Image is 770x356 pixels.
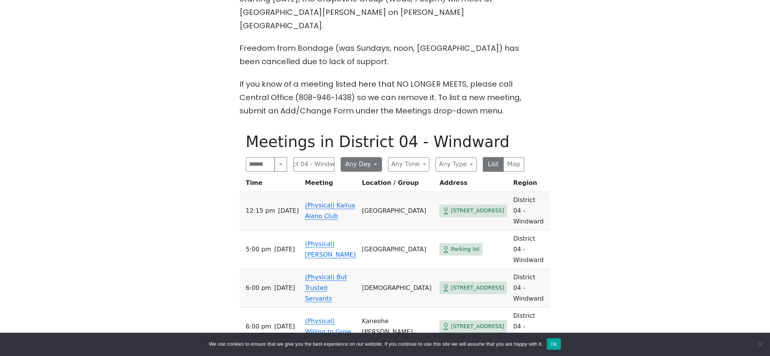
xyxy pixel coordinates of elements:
input: Search [246,157,275,172]
td: Kaneohe [PERSON_NAME] [359,308,436,346]
span: [DATE] [278,206,299,217]
a: (Physical) But Trusted Servants [305,274,347,303]
span: 6:00 PM [246,283,272,294]
p: If you know of a meeting listed here that NO LONGER MEETS, please call Central Office (808-946-14... [240,78,531,118]
button: Search [275,157,287,172]
th: Address [436,178,510,192]
td: [GEOGRAPHIC_DATA] [359,192,436,231]
td: District 04 - Windward [510,192,550,231]
span: [DATE] [274,244,295,255]
span: [DATE] [274,322,295,332]
th: Meeting [302,178,359,192]
td: District 04 - Windward [510,308,550,346]
button: Any Day [341,157,382,172]
td: District 04 - Windward [510,231,550,269]
button: District 04 - Windward [293,157,335,172]
span: Parking lot [451,245,479,254]
p: Freedom from Bondage (was Sundays, noon, [GEOGRAPHIC_DATA]) has been cancelled due to lack of sup... [240,42,531,68]
span: [STREET_ADDRESS] [451,322,504,332]
button: List [483,157,504,172]
a: (Physical) Kailua Alano Club [305,202,356,220]
a: (Physical) Willing to Grow [305,318,352,336]
th: Location / Group [359,178,436,192]
span: No [757,340,764,348]
span: 5:00 PM [246,244,272,255]
button: Map [503,157,524,172]
h1: Meetings in District 04 - Windward [246,133,524,151]
span: 6:00 PM [246,322,272,332]
th: Time [240,178,302,192]
span: We use cookies to ensure that we give you the best experience on our website. If you continue to ... [209,340,543,348]
span: [STREET_ADDRESS] [451,283,504,293]
button: Any Type [436,157,477,172]
td: [GEOGRAPHIC_DATA] [359,231,436,269]
td: [DEMOGRAPHIC_DATA] [359,269,436,308]
span: [DATE] [274,283,295,294]
button: Any Time [388,157,430,172]
span: 12:15 PM [246,206,275,217]
a: (Physical) [PERSON_NAME] [305,241,356,259]
th: Region [510,178,550,192]
button: Ok [547,338,561,350]
td: District 04 - Windward [510,269,550,308]
span: [STREET_ADDRESS] [451,206,504,216]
